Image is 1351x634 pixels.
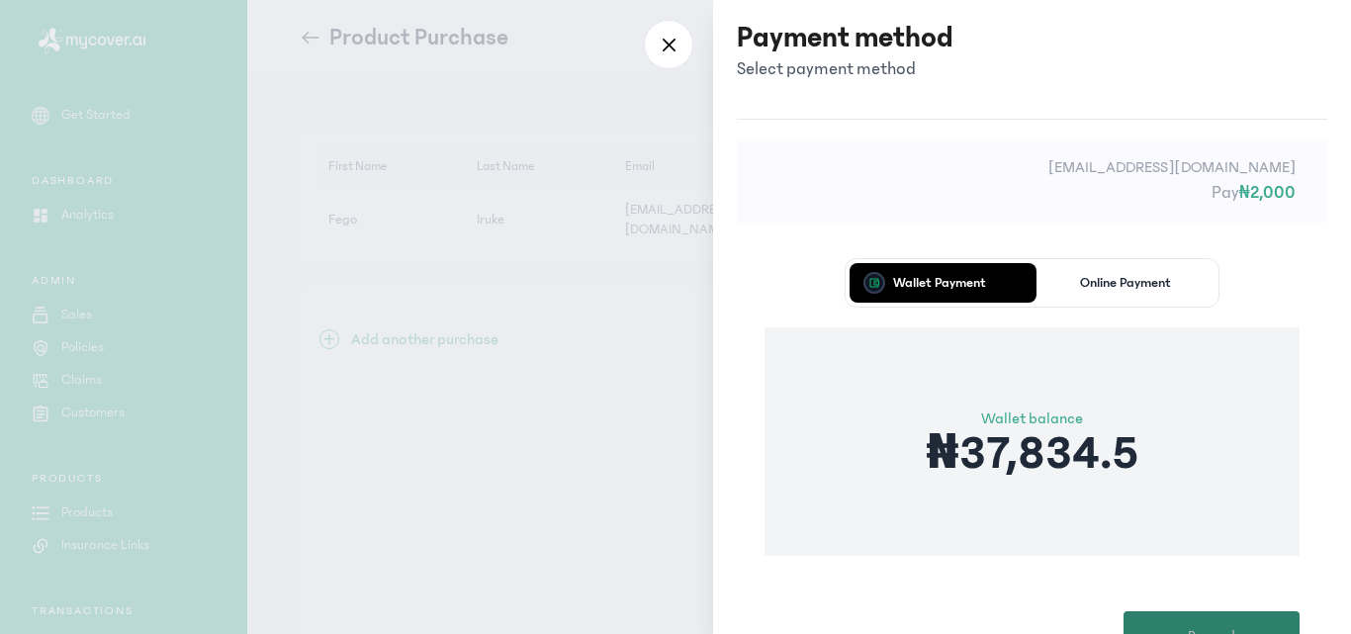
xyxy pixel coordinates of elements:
[768,155,1296,179] p: [EMAIL_ADDRESS][DOMAIN_NAME]
[737,20,953,55] h3: Payment method
[926,430,1137,478] p: ₦37,834.5
[850,263,1029,303] button: Wallet Payment
[1036,263,1216,303] button: Online Payment
[768,179,1296,207] p: Pay
[1080,276,1171,290] p: Online Payment
[893,276,986,290] p: Wallet Payment
[1239,183,1296,203] span: ₦2,000
[926,407,1137,430] p: Wallet balance
[737,55,953,83] p: Select payment method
